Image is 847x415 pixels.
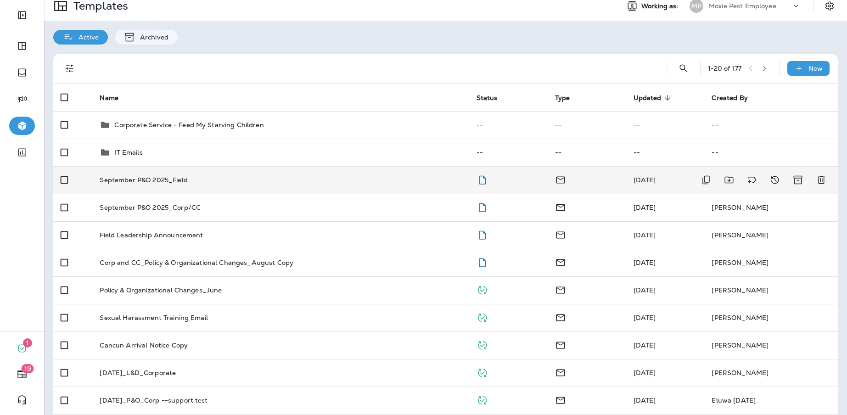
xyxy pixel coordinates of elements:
[704,111,838,139] td: --
[100,94,118,102] span: Name
[135,34,168,41] p: Archived
[469,111,548,139] td: --
[100,342,188,349] p: Cancun Arrival Notice Copy
[74,34,99,41] p: Active
[100,314,208,321] p: Sexual Harassment Training Email
[555,175,566,183] span: Email
[477,94,510,102] span: Status
[100,259,293,266] p: Corp and CC_Policy & Organizational Changes_August Copy
[626,139,705,166] td: --
[555,94,582,102] span: Type
[23,338,32,348] span: 1
[555,230,566,238] span: Email
[634,231,656,239] span: KeeAna Ward
[100,94,130,102] span: Name
[9,365,35,383] button: 19
[712,94,747,102] span: Created By
[9,339,35,358] button: 1
[634,258,656,267] span: KeeAna Ward
[789,171,808,189] button: Archive
[548,111,626,139] td: --
[477,94,498,102] span: Status
[477,313,488,321] span: Published
[555,313,566,321] span: Email
[477,230,488,238] span: Draft
[634,396,656,404] span: Eluwa Monday
[555,368,566,376] span: Email
[708,65,742,72] div: 1 - 20 of 177
[555,258,566,266] span: Email
[61,59,79,78] button: Filters
[477,258,488,266] span: Draft
[743,171,761,189] button: Add tags
[704,139,838,166] td: --
[712,94,759,102] span: Created By
[555,202,566,211] span: Email
[114,149,142,156] p: IT Emails
[704,194,838,221] td: [PERSON_NAME]
[634,369,656,377] span: KeeAna Ward
[704,249,838,276] td: [PERSON_NAME]
[477,202,488,211] span: Draft
[100,204,201,211] p: September P&O 2025_Corp/CC
[22,364,34,373] span: 19
[634,286,656,294] span: KeeAna Ward
[477,368,488,376] span: Published
[100,176,187,184] p: September P&O 2025_Field
[100,286,222,294] p: Policy & Organizational Changes_June
[634,314,656,322] span: KeeAna Ward
[477,395,488,404] span: Published
[634,94,662,102] span: Updated
[808,65,823,72] p: New
[704,359,838,387] td: [PERSON_NAME]
[555,395,566,404] span: Email
[720,171,738,189] button: Move to folder
[555,94,570,102] span: Type
[704,221,838,249] td: [PERSON_NAME]
[9,6,35,24] button: Expand Sidebar
[812,171,830,189] button: Delete
[674,59,693,78] button: Search Templates
[634,176,656,184] span: KeeAna Ward
[477,285,488,293] span: Published
[548,139,626,166] td: --
[634,203,656,212] span: KeeAna Ward
[704,387,838,414] td: Eluwa [DATE]
[634,94,673,102] span: Updated
[704,331,838,359] td: [PERSON_NAME]
[477,340,488,348] span: Published
[114,121,264,129] p: Corporate Service - Feed My Starving Children
[555,285,566,293] span: Email
[100,231,203,239] p: Field Leadership Announcement
[100,397,208,404] p: [DATE]_P&O_Corp --support test
[704,276,838,304] td: [PERSON_NAME]
[100,369,176,376] p: [DATE]_L&D_Corporate
[766,171,784,189] button: View Changelog
[697,171,715,189] button: Duplicate
[626,111,705,139] td: --
[555,340,566,348] span: Email
[709,2,776,10] p: Moxie Pest Employee
[477,175,488,183] span: Draft
[641,2,680,10] span: Working as:
[704,304,838,331] td: [PERSON_NAME]
[634,341,656,349] span: KeeAna Ward
[469,139,548,166] td: --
